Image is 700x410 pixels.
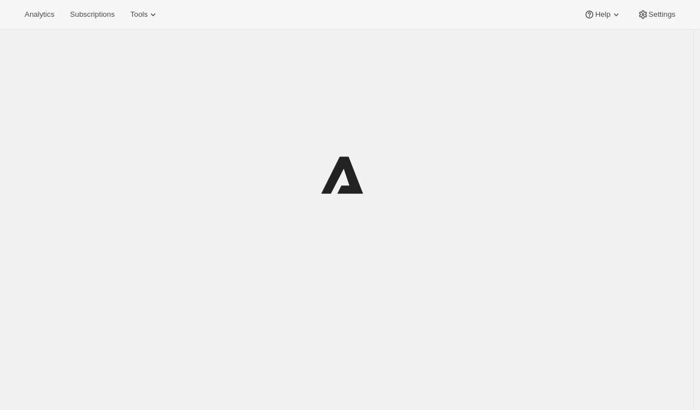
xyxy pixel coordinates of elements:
button: Settings [631,7,682,22]
button: Subscriptions [63,7,121,22]
span: Analytics [25,10,54,19]
button: Analytics [18,7,61,22]
span: Tools [130,10,147,19]
span: Subscriptions [70,10,115,19]
span: Help [595,10,610,19]
button: Tools [123,7,165,22]
button: Help [577,7,628,22]
span: Settings [649,10,675,19]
